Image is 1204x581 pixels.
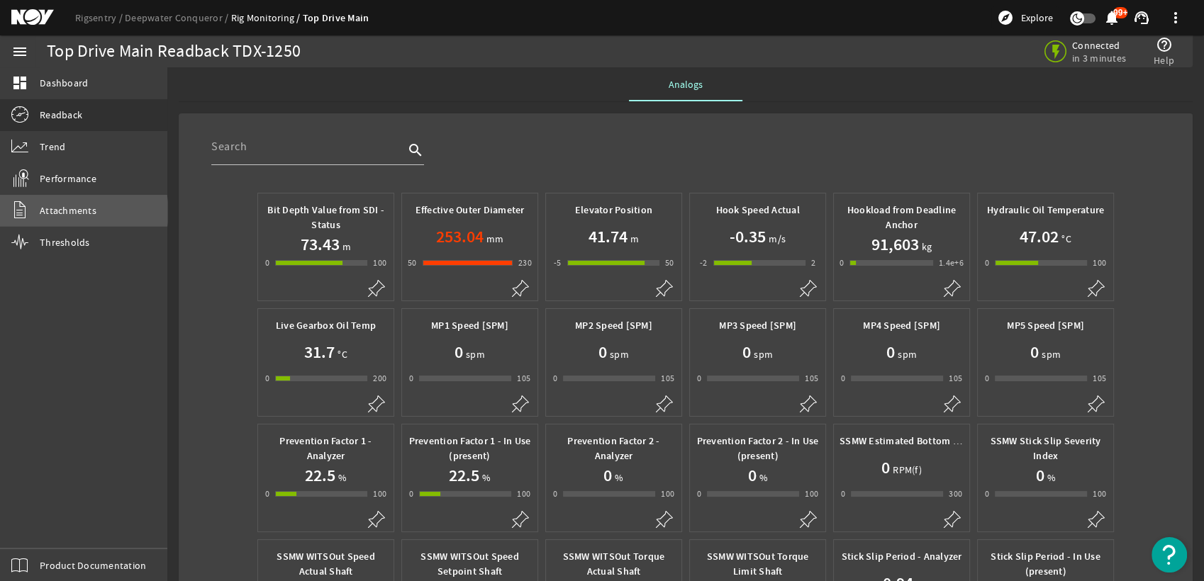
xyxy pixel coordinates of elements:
span: spm [751,347,773,361]
b: MP5 Speed [SPM] [1007,319,1084,332]
div: 0 [265,371,269,385]
span: °C [335,347,347,361]
span: °C [1059,232,1071,246]
div: 0 [697,371,701,385]
div: 0 [841,487,845,501]
span: % [756,470,767,485]
span: Connected [1072,39,1132,52]
b: MP3 Speed [SPM] [719,319,796,332]
b: Effective Outer Diameter [416,203,525,217]
span: RPM(f) [890,463,922,477]
h1: 47.02 [1020,225,1059,248]
span: % [1044,470,1055,485]
b: Hookload from Deadline Anchor [847,203,957,232]
b: MP1 Speed [SPM] [431,319,508,332]
button: Open Resource Center [1152,537,1187,572]
div: 105 [949,371,962,385]
span: spm [607,347,629,361]
span: m/s [766,232,786,246]
b: MP2 Speed [SPM] [575,319,652,332]
div: 0 [985,256,989,270]
span: spm [463,347,485,361]
span: in 3 minutes [1072,52,1132,64]
div: 100 [373,256,386,270]
span: m [628,232,639,246]
h1: 0 [742,341,751,363]
b: Bit Depth Value from SDI - Status [267,203,384,232]
mat-icon: menu [11,43,28,60]
span: spm [895,347,917,361]
div: 0 [265,487,269,501]
div: 0 [553,371,557,385]
b: Elevator Position [575,203,652,217]
h1: 0 [1035,464,1044,487]
h1: 22.5 [305,464,335,487]
span: Product Documentation [40,558,146,572]
div: 0 [409,487,413,501]
mat-icon: help_outline [1156,36,1173,53]
div: 0 [265,256,269,270]
b: Prevention Factor 1 - Analyzer [279,434,372,463]
b: Stick Slip Period - In Use (present) [991,550,1100,578]
div: 0 [985,487,989,501]
mat-icon: dashboard [11,74,28,91]
h1: 0 [598,341,607,363]
h1: 0 [747,464,756,487]
input: Search [211,138,404,155]
b: Hook Speed Actual [715,203,799,217]
button: 99+ [1104,11,1119,26]
b: SSMW WITSOut Speed Actual Shaft [277,550,375,578]
button: Explore [991,6,1059,29]
div: 105 [517,371,530,385]
button: more_vert [1159,1,1193,35]
div: 0 [985,371,989,385]
span: Attachments [40,203,96,218]
b: Prevention Factor 1 - In Use (present) [409,434,531,463]
b: Live Gearbox Oil Temp [276,319,376,332]
div: 105 [661,371,674,385]
h1: 91,603 [871,233,919,256]
h1: 0 [886,341,895,363]
b: SSMW WITSOut Speed Setpoint Shaft [420,550,519,578]
span: % [335,470,347,485]
mat-icon: support_agent [1133,9,1150,26]
span: Readback [40,108,82,122]
b: Prevention Factor 2 - Analyzer [567,434,659,463]
span: % [479,470,491,485]
span: mm [484,232,504,246]
h1: 0 [603,464,612,487]
span: Performance [40,171,96,186]
b: SSMW WITSOut Torque Limit Shaft [707,550,809,578]
b: SSMW Stick Slip Severity Index [991,434,1101,463]
div: 0 [840,256,844,270]
span: Explore [1021,11,1053,25]
div: 0 [553,487,557,501]
span: Trend [40,140,65,154]
h1: 31.7 [304,341,335,363]
span: Analogs [669,79,703,89]
h1: 73.43 [301,233,340,256]
div: 100 [661,487,674,501]
div: 0 [841,371,845,385]
a: Top Drive Main [303,11,369,25]
div: 100 [1093,256,1106,270]
div: 0 [697,487,701,501]
a: Rig Monitoring [231,11,303,24]
h1: 0 [1030,341,1039,363]
b: Stick Slip Period - Analyzer [842,550,962,563]
div: -2 [700,256,708,270]
div: 230 [518,256,532,270]
div: 0 [409,371,413,385]
i: search [407,142,424,159]
b: Hydraulic Oil Temperature [987,203,1104,217]
div: 2 [811,256,815,270]
span: % [612,470,623,485]
h1: -0.35 [730,225,766,248]
span: Help [1154,53,1174,67]
mat-icon: notifications [1103,9,1120,26]
div: 100 [517,487,530,501]
div: 100 [805,487,818,501]
div: 50 [665,256,674,270]
div: -5 [554,256,562,270]
b: SSMW Estimated Bottom Hole Assembly speed [840,434,1047,448]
